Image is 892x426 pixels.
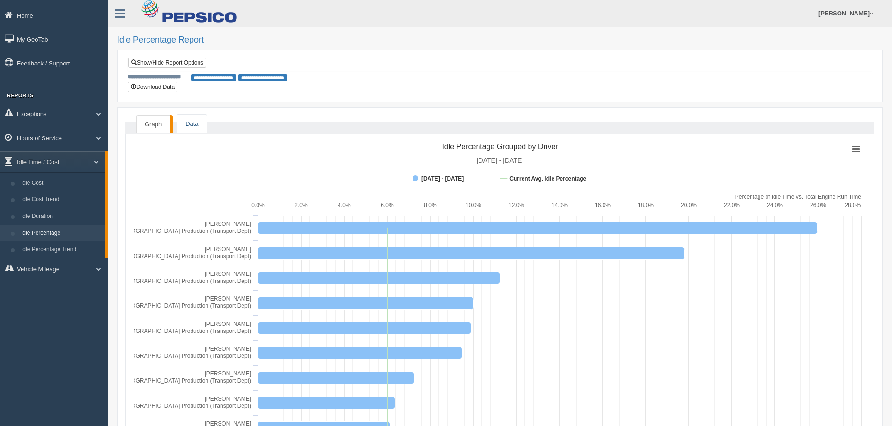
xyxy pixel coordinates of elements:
[205,296,251,302] tspan: [PERSON_NAME]
[509,202,524,209] text: 12.0%
[97,403,251,409] tspan: Nashville [GEOGRAPHIC_DATA] Production (Transport Dept)
[724,202,740,209] text: 22.0%
[767,202,783,209] text: 24.0%
[595,202,611,209] text: 16.0%
[97,278,251,284] tspan: Nashville [GEOGRAPHIC_DATA] Production (Transport Dept)
[97,377,251,384] tspan: Nashville [GEOGRAPHIC_DATA] Production (Transport Dept)
[295,202,308,209] text: 2.0%
[421,175,464,182] tspan: [DATE] - [DATE]
[97,253,251,260] tspan: Nashville [GEOGRAPHIC_DATA] Production (Transport Dept)
[251,202,265,209] text: 0.0%
[205,246,251,253] tspan: [PERSON_NAME]
[97,328,251,334] tspan: Nashville [GEOGRAPHIC_DATA] Production (Transport Dept)
[17,191,105,208] a: Idle Cost Trend
[128,58,206,68] a: Show/Hide Report Options
[442,143,558,151] tspan: Idle Percentage Grouped by Driver
[205,396,251,402] tspan: [PERSON_NAME]
[17,208,105,225] a: Idle Duration
[136,115,170,134] a: Graph
[97,353,251,359] tspan: Nashville [GEOGRAPHIC_DATA] Production (Transport Dept)
[117,36,883,45] h2: Idle Percentage Report
[638,202,654,209] text: 18.0%
[845,202,861,209] text: 28.0%
[424,202,437,209] text: 8.0%
[17,225,105,242] a: Idle Percentage
[205,370,251,377] tspan: [PERSON_NAME]
[338,202,351,209] text: 4.0%
[17,175,105,192] a: Idle Cost
[509,175,586,182] tspan: Current Avg. Idle Percentage
[97,228,251,234] tspan: Nashville [GEOGRAPHIC_DATA] Production (Transport Dept)
[552,202,568,209] text: 14.0%
[681,202,697,209] text: 20.0%
[465,202,481,209] text: 10.0%
[810,202,826,209] text: 26.0%
[205,221,251,227] tspan: [PERSON_NAME]
[205,271,251,277] tspan: [PERSON_NAME]
[381,202,394,209] text: 6.0%
[177,115,206,134] a: Data
[477,157,524,164] tspan: [DATE] - [DATE]
[205,346,251,352] tspan: [PERSON_NAME]
[128,82,177,92] button: Download Data
[735,194,862,200] tspan: Percentage of Idle Time vs. Total Engine Run Time
[97,303,251,309] tspan: Nashville [GEOGRAPHIC_DATA] Production (Transport Dept)
[17,241,105,258] a: Idle Percentage Trend
[205,321,251,327] tspan: [PERSON_NAME]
